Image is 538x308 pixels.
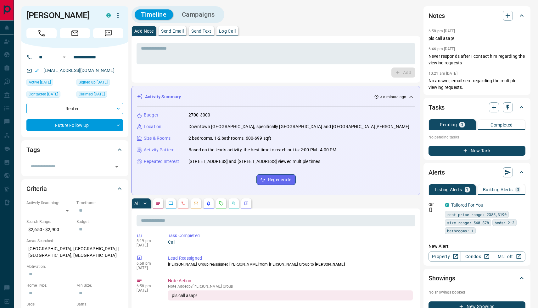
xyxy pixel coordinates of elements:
div: Tasks [429,100,525,115]
p: Budget [144,112,158,118]
p: Downtown [GEOGRAPHIC_DATA], specifically [GEOGRAPHIC_DATA] and [GEOGRAPHIC_DATA][PERSON_NAME] [188,123,409,130]
svg: Requests [219,201,224,206]
a: [EMAIL_ADDRESS][DOMAIN_NAME] [43,68,115,73]
p: Add Note [134,29,154,33]
span: Active [DATE] [29,79,51,85]
p: Note Action [168,278,413,284]
div: Activity Summary< a minute ago [137,91,415,103]
button: Timeline [135,9,173,20]
div: Criteria [26,181,123,196]
p: Listing Alerts [435,187,462,192]
p: Call [168,239,413,246]
button: Campaigns [176,9,221,20]
p: No answer, email sent regarding the multiple viewing requests. [429,78,525,91]
p: [DATE] [137,288,159,293]
p: 6:58 pm [DATE] [429,29,455,33]
p: pls call asap! [429,35,525,42]
a: Tailored For You [451,203,483,208]
p: New Alert: [429,243,525,250]
p: 6:58 pm [137,261,159,266]
div: condos.ca [445,203,449,207]
svg: Notes [156,201,161,206]
span: Signed up [DATE] [79,79,108,85]
h2: Alerts [429,167,445,177]
p: Completed [490,123,513,127]
p: Areas Searched: [26,238,123,244]
p: 2700-3000 [188,112,210,118]
div: Sun Aug 10 2025 [26,79,73,88]
p: 0 [517,187,519,192]
h1: [PERSON_NAME] [26,10,97,20]
span: rent price range: 2385,3190 [447,211,507,218]
p: [PERSON_NAME] Group reassigned [PERSON_NAME] from [PERSON_NAME] Group to [168,262,413,267]
h2: Criteria [26,184,47,194]
div: Wed Jul 12 2023 [76,79,123,88]
p: $2,650 - $2,900 [26,224,73,235]
div: Showings [429,271,525,286]
button: Regenerate [256,174,296,185]
p: Never responds after I contact him regarding the viewing requests [429,53,525,66]
p: Send Text [191,29,211,33]
div: Notes [429,8,525,23]
div: Future Follow Up [26,119,123,131]
span: size range: 540,878 [447,219,489,226]
p: 2 bedrooms, 1-2 bathrooms, 600-699 sqft [188,135,271,142]
p: 1 [466,187,468,192]
svg: Calls [181,201,186,206]
span: Claimed [DATE] [79,91,105,97]
p: Off [429,202,441,208]
svg: Emails [193,201,199,206]
p: Note Added by [PERSON_NAME] Group [168,284,413,289]
h2: Notes [429,11,445,21]
p: No showings booked [429,289,525,295]
div: pls call asap! [168,290,413,300]
p: [GEOGRAPHIC_DATA], [GEOGRAPHIC_DATA] | [GEOGRAPHIC_DATA], [GEOGRAPHIC_DATA] [26,244,123,261]
p: Task Completed [168,232,413,239]
p: [DATE] [137,243,159,247]
span: [PERSON_NAME] [315,262,345,267]
p: 6:58 pm [137,284,159,288]
p: Based on the lead's activity, the best time to reach out is: 2:00 PM - 4:00 PM [188,147,336,153]
svg: Agent Actions [244,201,249,206]
p: 0 [461,122,463,127]
svg: Email Verified [35,68,39,73]
p: Search Range: [26,219,73,224]
p: Budget: [76,219,123,224]
p: Home Type: [26,283,73,288]
h2: Tasks [429,102,445,112]
p: [DATE] [137,266,159,270]
svg: Opportunities [231,201,236,206]
span: beds: 2-2 [495,219,514,226]
p: Building Alerts [483,187,513,192]
a: Mr.Loft [493,251,525,262]
p: Pending [440,122,457,127]
svg: Lead Browsing Activity [168,201,173,206]
p: 6:46 pm [DATE] [429,47,455,51]
button: Open [112,162,121,171]
svg: Listing Alerts [206,201,211,206]
div: Renter [26,103,123,114]
h2: Showings [429,273,455,283]
p: Motivation: [26,264,123,269]
p: Repeated Interest [144,158,179,165]
div: Thu Aug 07 2025 [26,91,73,100]
p: 8:19 pm [137,239,159,243]
span: Email [60,28,90,38]
p: Actively Searching: [26,200,73,206]
p: Activity Pattern [144,147,175,153]
div: condos.ca [106,13,111,18]
div: Thu Aug 07 2025 [76,91,123,100]
span: Message [93,28,123,38]
p: Location [144,123,161,130]
svg: Push Notification Only [429,208,433,212]
p: Min Size: [76,283,123,288]
h2: Tags [26,145,40,155]
p: 10:21 am [DATE] [429,71,457,76]
p: Activity Summary [145,94,181,100]
p: Log Call [219,29,236,33]
p: No pending tasks [429,132,525,142]
span: bathrooms: 1 [447,228,474,234]
div: Tags [26,142,123,157]
p: [STREET_ADDRESS] and [STREET_ADDRESS] viewed multiple times [188,158,320,165]
a: Property [429,251,461,262]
